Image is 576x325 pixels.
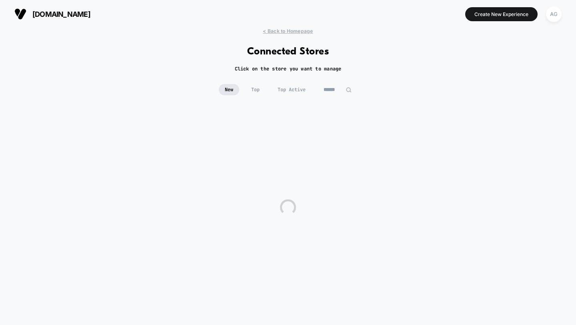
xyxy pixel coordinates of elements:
button: [DOMAIN_NAME] [12,8,93,20]
img: Visually logo [14,8,26,20]
span: New [219,84,239,95]
button: AG [544,6,564,22]
span: < Back to Homepage [263,28,313,34]
div: AG [546,6,562,22]
img: edit [346,87,352,93]
h1: Connected Stores [247,46,329,58]
button: Create New Experience [465,7,538,21]
span: Top [245,84,266,95]
span: Top Active [272,84,312,95]
span: [DOMAIN_NAME] [32,10,90,18]
h2: Click on the store you want to manage [235,66,342,72]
